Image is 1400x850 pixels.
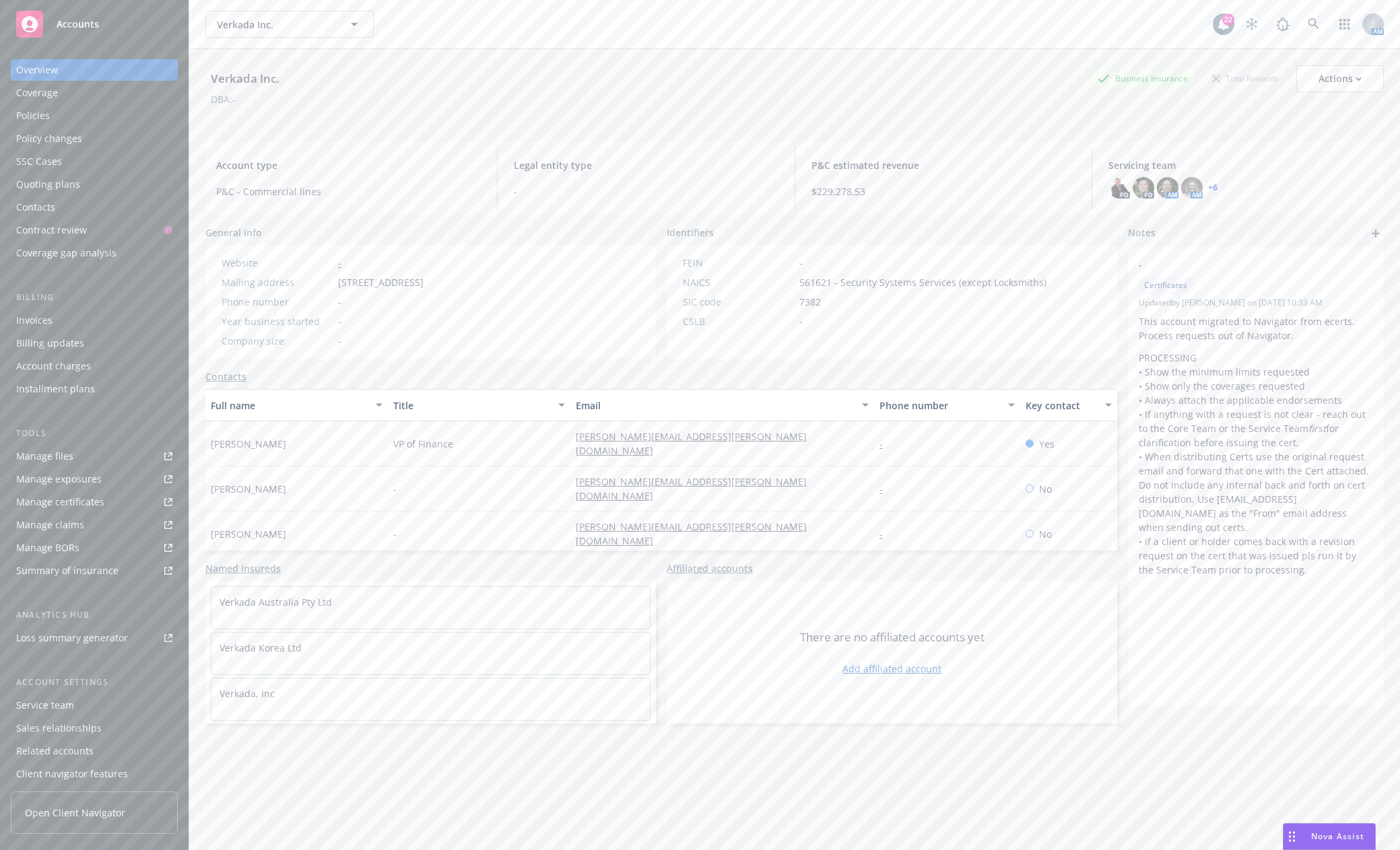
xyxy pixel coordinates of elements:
[576,430,807,457] a: [PERSON_NAME][EMAIL_ADDRESS][PERSON_NAME][DOMAIN_NAME]
[11,491,178,513] a: Manage certificates
[393,437,453,451] span: VP of Finance
[1283,823,1376,850] button: Nova Assist
[16,537,79,559] div: Manage BORs
[16,491,104,513] div: Manage certificates
[16,717,102,739] div: Sales relationships
[1020,389,1117,421] button: Key contact
[879,437,894,450] a: -
[1205,70,1286,87] div: Total Rewards
[222,295,333,309] div: Phone number
[576,398,854,413] div: Email
[16,59,58,81] div: Overview
[799,295,821,309] span: 7382
[211,437,286,451] span: [PERSON_NAME]
[1039,527,1052,541] span: No
[11,537,178,559] a: Manage BORs
[1331,11,1358,38] a: Switch app
[222,314,333,328] div: Year business started
[1181,177,1203,199] img: photo
[11,59,178,81] a: Overview
[16,219,87,241] div: Contract review
[393,398,550,413] div: Title
[1026,398,1097,413] div: Key contact
[217,17,333,32] span: Verkada Inc.
[799,314,803,328] span: -
[205,70,285,87] div: Verkada Inc.
[11,695,178,716] a: Service team
[220,641,302,654] a: Verkada Korea Ltd
[1311,830,1364,842] span: Nova Assist
[576,475,807,502] a: [PERSON_NAME][EMAIL_ADDRESS][PERSON_NAME][DOMAIN_NAME]
[1144,279,1187,291] span: Certificates
[338,314,341,328] span: -
[205,389,388,421] button: Full name
[211,482,286,496] span: [PERSON_NAME]
[1222,13,1234,26] div: 22
[16,763,128,785] div: Client navigator features
[16,151,62,172] div: SSC Cases
[683,314,794,328] div: CSLB
[1368,225,1384,242] a: add
[16,468,102,490] div: Manage exposures
[811,158,1076,172] span: P&C estimated revenue
[16,560,119,581] div: Summary of insurance
[1319,66,1362,92] div: Actions
[16,128,82,149] div: Policy changes
[11,676,178,689] div: Account settings
[205,561,281,575] a: Named insureds
[1091,70,1195,87] div: Business Insurance
[16,105,50,127] div: Policies
[1139,314,1373,343] p: This account migrated to Navigator from ecerts. Process requests out of Navigator.
[879,483,894,495] a: -
[842,662,941,676] a: Add affiliated account
[16,514,84,536] div: Manage claims
[11,332,178,354] a: Billing updates
[1208,184,1218,192] a: +6
[1238,11,1265,38] a: Stop snowing
[338,334,341,348] span: -
[11,427,178,440] div: Tools
[11,82,178,104] a: Coverage
[16,740,94,762] div: Related accounts
[799,256,803,270] span: -
[220,596,332,608] a: Verkada Australia Pty Ltd
[16,174,80,195] div: Quoting plans
[1284,824,1300,849] div: Drag to move
[667,561,753,575] a: Affiliated accounts
[11,5,178,43] a: Accounts
[11,740,178,762] a: Related accounts
[1139,351,1373,577] p: PROCESSING • Show the minimum limits requested • Show only the coverages requested • Always attac...
[211,92,236,106] div: DBA: -
[16,310,53,331] div: Invoices
[16,695,74,716] div: Service team
[874,389,1020,421] button: Phone number
[222,334,333,348] div: Company size
[16,446,73,467] div: Manage files
[11,291,178,304] div: Billing
[1308,422,1326,435] em: first
[1108,177,1130,199] img: photo
[11,717,178,739] a: Sales relationships
[1128,225,1156,242] span: Notes
[11,514,178,536] a: Manage claims
[683,256,794,270] div: FEIN
[222,275,333,289] div: Mailing address
[16,242,116,264] div: Coverage gap analysis
[220,687,275,700] a: Verkada, Inc
[11,468,178,490] span: Manage exposures
[216,158,481,172] span: Account type
[879,398,1000,413] div: Phone number
[205,369,246,384] a: Contacts
[16,332,84,354] div: Billing updates
[11,627,178,649] a: Loss summary generator
[1039,437,1055,451] span: Yes
[811,184,1076,199] span: $229,278.53
[211,398,368,413] div: Full name
[11,378,178,400] a: Installment plans
[1128,247,1384,588] div: -CertificatesUpdatedby [PERSON_NAME] on [DATE] 10:33 AMThis account migrated to Navigator from ec...
[1139,258,1338,272] span: -
[16,355,91,377] div: Account charges
[799,275,1046,289] span: 561621 - Security Systems Services (except Locksmiths)
[11,310,178,331] a: Invoices
[879,528,894,540] a: -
